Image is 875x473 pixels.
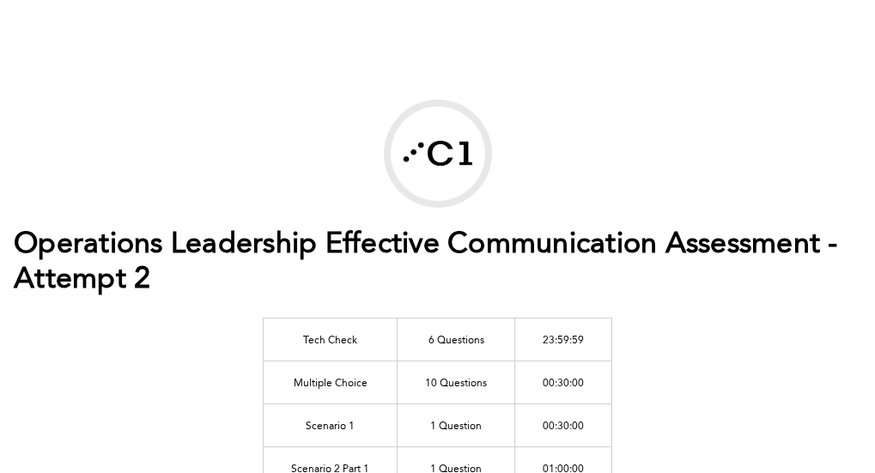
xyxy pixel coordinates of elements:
[264,318,398,361] td: Tech Check
[398,318,515,361] td: 6 Questions
[398,361,515,403] td: 10 Questions
[515,361,612,403] td: 00:30:00
[264,403,398,446] td: Scenario 1
[398,403,515,446] td: 1 Question
[14,227,861,298] h1: Operations Leadership Effective Communication Assessment - Attempt 2
[515,403,612,446] td: 00:30:00
[515,318,612,361] td: 23:59:59
[391,106,485,201] img: Correlation One
[264,361,398,403] td: Multiple Choice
